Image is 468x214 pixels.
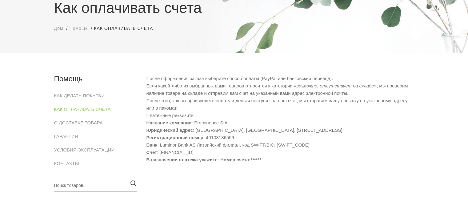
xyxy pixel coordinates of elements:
[94,26,153,31] font: Как оплачивать счета
[54,119,103,127] a: О ДОСТАВКЕ ТОВАРА
[374,83,377,88] font: »
[54,147,115,152] font: УСЛОВИЯ ЭКСПЛУАТАЦИИ
[146,98,408,111] font: После того, как вы произведете оплату и деньги поступят на наш счет, мы отправим вашу посылку по ...
[54,134,78,139] font: ГАРАНТИЯ
[54,161,79,166] font: КОНТАКТЫ
[146,135,203,140] font: Регистрационный номер
[193,127,342,133] font: : [GEOGRAPHIC_DATA], [GEOGRAPHIC_DATA], [STREET_ADDRESS]
[203,135,234,140] font: : 40103186559
[54,92,105,99] a: КАК ДЕЛАТЬ ПОКУПКИ
[296,83,374,88] font: возможно, отсутствует на складе
[54,180,137,192] input: Поиск товаров...
[69,25,88,32] a: Помощь
[146,76,333,81] font: После оформления заказа выберите способ оплаты (PayPal или банковский перевод).
[54,106,111,113] a: КАК ОПЛАЧИВАТЬ СЧЕТА
[146,83,297,88] font: Если какой-либо из выбранных вами товаров относится к категории «
[54,133,78,140] a: ГАРАНТИЯ
[157,150,193,155] font: : [FINANCIAL_ID]
[146,120,192,125] font: Название компании
[54,107,111,112] font: КАК ОПЛАЧИВАТЬ СЧЕТА
[146,142,158,147] font: Банк
[54,146,115,154] a: УСЛОВИЯ ЭКСПЛУАТАЦИИ
[146,150,157,155] font: Счет
[146,127,193,133] font: Юридический адрес
[157,142,310,147] font: : Luminor Bank AS Латвийский филиал, код SWIFT/BIC: [SWIFT_CODE]
[54,120,103,125] font: О ДОСТАВКЕ ТОВАРА
[54,25,63,32] a: Дом
[54,26,63,31] font: Дом
[146,157,218,162] font: В назначении платежа укажите
[192,120,228,125] font: : Prominence SIA
[54,160,79,167] a: КОНТАКТЫ
[54,75,83,83] font: Помощь
[69,26,88,31] font: Помощь
[146,113,196,118] font: Платежные реквизиты:
[54,93,105,98] font: КАК ДЕЛАТЬ ПОКУПКИ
